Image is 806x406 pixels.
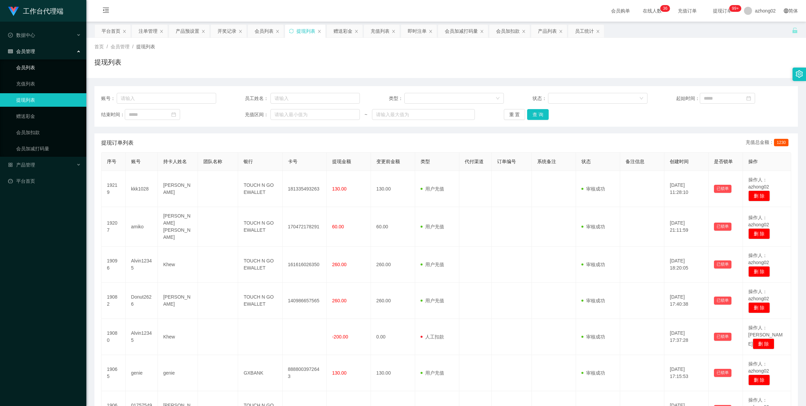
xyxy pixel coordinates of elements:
i: 图标: close [392,29,396,33]
span: 审核成功 [581,370,605,376]
span: 团队名称 [203,159,222,164]
span: 审核成功 [581,224,605,229]
td: 8888003972643 [283,355,327,391]
i: 图标: table [8,49,13,54]
i: 图标: sync [289,29,294,33]
span: 结束时间： [101,111,125,118]
span: 操作人：azhong02 [748,361,769,374]
div: 会员加扣款 [496,25,520,37]
button: 查 询 [527,109,549,120]
div: 员工统计 [575,25,594,37]
i: 图标: close [160,29,164,33]
td: 170472178291 [283,207,327,247]
span: 用户充值 [421,224,444,229]
a: 提现列表 [16,93,81,107]
div: 提现列表 [296,25,315,37]
span: 提现金额 [332,159,351,164]
i: 图标: close [559,29,563,33]
i: 图标: close [122,29,126,33]
span: 审核成功 [581,186,605,192]
div: 赠送彩金 [334,25,352,37]
h1: 工作台代理端 [23,0,63,22]
td: [DATE] 17:40:38 [664,283,709,319]
td: 60.00 [371,207,415,247]
span: 审核成功 [581,334,605,339]
div: 注单管理 [139,25,157,37]
td: genie [158,355,198,391]
span: 在线人数 [639,8,665,13]
td: TOUCH N GO EWALLET [238,283,282,319]
td: 130.00 [371,171,415,207]
i: 图标: close [317,29,321,33]
div: 即时注单 [408,25,427,37]
i: 图标: close [354,29,358,33]
a: 充值列表 [16,77,81,91]
span: 提现订单 [710,8,735,13]
span: 产品管理 [8,162,35,168]
div: 开奖记录 [218,25,236,37]
button: 删 除 [748,228,770,239]
td: [PERSON_NAME] [158,171,198,207]
td: GXBANK [238,355,282,391]
button: 删 除 [748,375,770,385]
span: 操作人：azhong02 [748,215,769,227]
span: 操作人：azhong02 [748,253,769,265]
span: 类型 [421,159,430,164]
td: [PERSON_NAME] [158,283,198,319]
td: Alvin12345 [126,319,158,355]
div: 充值列表 [371,25,390,37]
i: 图标: close [596,29,600,33]
button: 删 除 [748,302,770,313]
button: 已锁单 [714,333,731,341]
td: 161616026350 [283,247,327,283]
td: 19080 [102,319,126,355]
span: 变更前金额 [376,159,400,164]
i: 图标: close [276,29,280,33]
button: 已锁单 [714,260,731,269]
input: 请输入最大值为 [372,109,475,120]
td: [DATE] 11:28:10 [664,171,709,207]
td: 19082 [102,283,126,319]
i: 图标: menu-fold [94,0,117,22]
a: 会员列表 [16,61,81,74]
td: Donut2626 [126,283,158,319]
span: 备注信息 [626,159,644,164]
span: 260.00 [332,262,347,267]
h1: 提现列表 [94,57,121,67]
span: 用户充值 [421,262,444,267]
span: / [107,44,108,49]
span: 提现列表 [136,44,155,49]
span: 系统备注 [537,159,556,164]
p: 6 [665,5,667,12]
span: 充值订单 [674,8,700,13]
td: TOUCH N GO EWALLET [238,207,282,247]
i: 图标: unlock [792,27,798,33]
td: 19207 [102,207,126,247]
img: logo.9652507e.png [8,7,19,16]
div: 产品预设置 [176,25,199,37]
button: 重 置 [504,109,525,120]
span: 起始时间： [676,95,700,102]
i: 图标: close [429,29,433,33]
td: amiko [126,207,158,247]
span: 130.00 [332,370,347,376]
span: 会员管理 [111,44,129,49]
i: 图标: close [201,29,205,33]
span: 1230 [774,139,788,146]
td: 260.00 [371,247,415,283]
a: 会员加减打码量 [16,142,81,155]
div: 平台首页 [102,25,120,37]
i: 图标: close [238,29,242,33]
span: 是否锁单 [714,159,733,164]
button: 已锁单 [714,185,731,193]
span: 审核成功 [581,298,605,303]
td: 260.00 [371,283,415,319]
span: / [132,44,134,49]
span: 60.00 [332,224,344,229]
td: [DATE] 18:20:05 [664,247,709,283]
span: 用户充值 [421,370,444,376]
i: 图标: calendar [171,112,176,117]
div: 产品列表 [538,25,557,37]
td: 19219 [102,171,126,207]
td: 19096 [102,247,126,283]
